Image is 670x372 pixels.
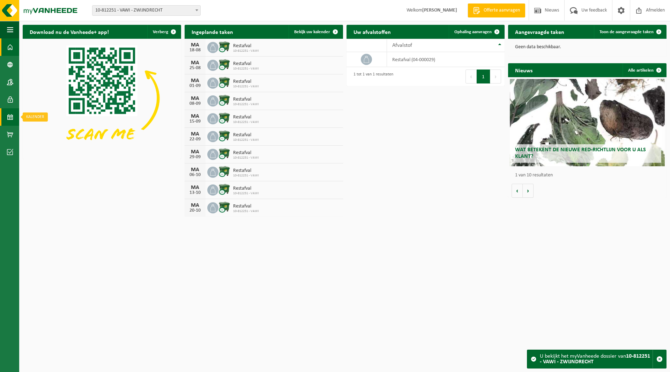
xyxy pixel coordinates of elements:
[188,208,202,213] div: 20-10
[233,85,259,89] span: 10-812251 - VAWI
[233,132,259,138] span: Restafval
[233,115,259,120] span: Restafval
[468,3,525,17] a: Offerte aanvragen
[454,30,492,34] span: Ophaling aanvragen
[188,167,202,173] div: MA
[540,350,653,368] div: U bekijkt het myVanheede dossier van
[233,150,259,156] span: Restafval
[515,173,663,178] p: 1 van 10 resultaten
[347,25,398,38] h2: Uw afvalstoffen
[188,155,202,160] div: 29-09
[422,8,457,13] strong: [PERSON_NAME]
[188,96,202,101] div: MA
[23,25,116,38] h2: Download nu de Vanheede+ app!
[515,45,660,50] p: Geen data beschikbaar.
[218,94,230,106] img: WB-1100-CU
[233,67,259,71] span: 10-812251 - VAWI
[188,119,202,124] div: 15-09
[233,156,259,160] span: 10-812251 - VAWI
[188,66,202,71] div: 25-08
[233,186,259,191] span: Restafval
[289,25,342,39] a: Bekijk uw kalender
[218,166,230,177] img: WB-1100-CU
[233,174,259,178] span: 10-812251 - VAWI
[233,209,259,213] span: 10-812251 - VAWI
[188,114,202,119] div: MA
[188,203,202,208] div: MA
[623,63,666,77] a: Alle artikelen
[188,48,202,53] div: 18-08
[188,78,202,83] div: MA
[218,41,230,53] img: WB-1100-CU
[185,25,240,38] h2: Ingeplande taken
[523,184,534,198] button: Volgende
[508,63,539,77] h2: Nieuws
[512,184,523,198] button: Vorige
[350,69,393,84] div: 1 tot 1 van 1 resultaten
[92,5,201,16] span: 10-812251 - VAWI - ZWIJNDRECHT
[23,39,181,158] img: Download de VHEPlus App
[233,168,259,174] span: Restafval
[594,25,666,39] a: Toon de aangevraagde taken
[233,102,259,107] span: 10-812251 - VAWI
[482,7,522,14] span: Offerte aanvragen
[218,201,230,213] img: WB-1100-CU
[218,148,230,160] img: WB-1100-CU
[188,190,202,195] div: 13-10
[92,6,200,15] span: 10-812251 - VAWI - ZWIJNDRECHT
[218,76,230,88] img: WB-1100-CU
[449,25,504,39] a: Ophaling aanvragen
[477,70,490,83] button: 1
[147,25,180,39] button: Verberg
[188,42,202,48] div: MA
[188,60,202,66] div: MA
[515,147,646,159] span: Wat betekent de nieuwe RED-richtlijn voor u als klant?
[218,183,230,195] img: WB-1100-CU
[490,70,501,83] button: Next
[188,185,202,190] div: MA
[510,79,665,166] a: Wat betekent de nieuwe RED-richtlijn voor u als klant?
[188,101,202,106] div: 08-09
[387,52,505,67] td: restafval (04-000029)
[233,204,259,209] span: Restafval
[218,59,230,71] img: WB-1100-CU
[233,97,259,102] span: Restafval
[233,191,259,196] span: 10-812251 - VAWI
[188,83,202,88] div: 01-09
[233,79,259,85] span: Restafval
[188,149,202,155] div: MA
[233,61,259,67] span: Restafval
[218,112,230,124] img: WB-1100-CU
[600,30,654,34] span: Toon de aangevraagde taken
[188,173,202,177] div: 06-10
[188,131,202,137] div: MA
[233,120,259,124] span: 10-812251 - VAWI
[233,49,259,53] span: 10-812251 - VAWI
[508,25,571,38] h2: Aangevraagde taken
[233,138,259,142] span: 10-812251 - VAWI
[153,30,168,34] span: Verberg
[466,70,477,83] button: Previous
[233,43,259,49] span: Restafval
[392,43,412,48] span: Afvalstof
[540,353,650,365] strong: 10-812251 - VAWI - ZWIJNDRECHT
[218,130,230,142] img: WB-1100-CU
[294,30,330,34] span: Bekijk uw kalender
[188,137,202,142] div: 22-09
